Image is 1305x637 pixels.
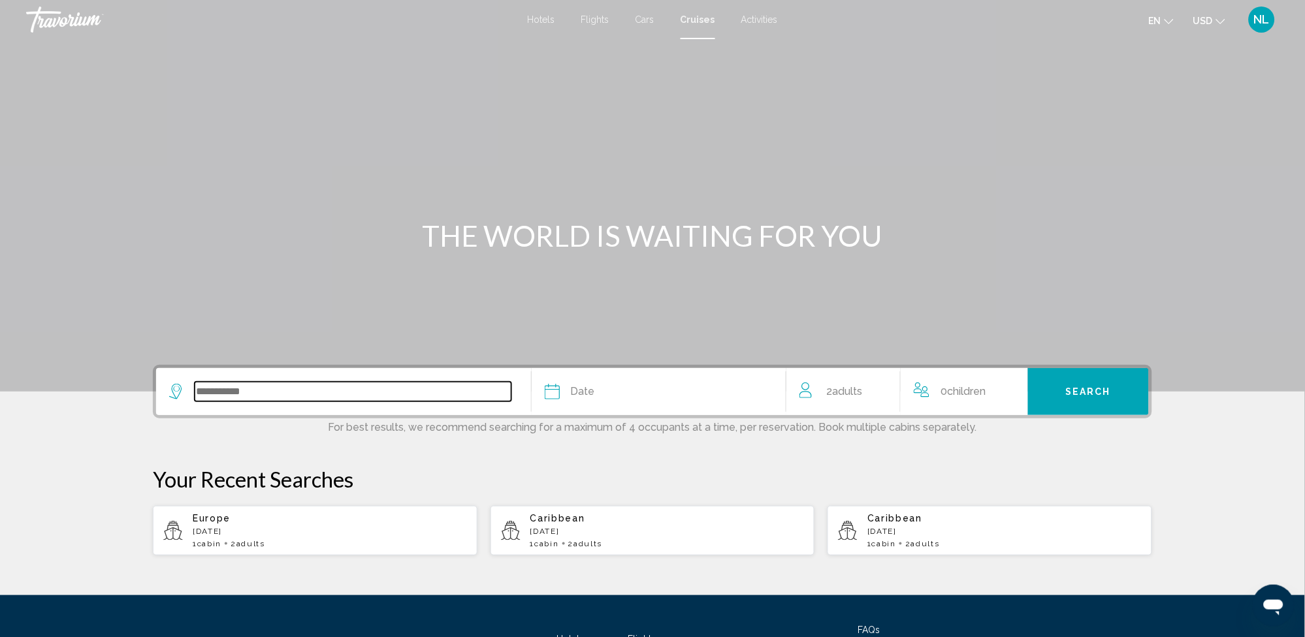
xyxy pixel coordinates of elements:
[1193,16,1213,26] span: USD
[872,539,896,548] span: cabin
[833,385,863,397] span: Adults
[530,539,559,548] span: 1
[828,505,1152,556] button: Caribbean[DATE]1cabin2Adults
[858,625,880,635] a: FAQs
[193,513,231,523] span: Europe
[570,382,594,401] span: Date
[1149,11,1174,30] button: Change language
[153,418,1152,433] p: For best results, we recommend searching for a maximum of 4 occupants at a time, per reservation....
[581,14,609,25] a: Flights
[1245,6,1279,33] button: User Menu
[1193,11,1225,30] button: Change currency
[681,14,715,25] a: Cruises
[905,539,940,548] span: 2
[867,539,896,548] span: 1
[193,539,221,548] span: 1
[941,382,986,401] span: 0
[491,505,815,556] button: Caribbean[DATE]1cabin2Adults
[786,368,1028,415] button: Travelers: 2 adults, 0 children
[948,385,986,397] span: Children
[741,14,778,25] a: Activities
[911,539,940,548] span: Adults
[231,539,265,548] span: 2
[530,527,805,536] p: [DATE]
[1253,585,1295,627] iframe: Button to launch messaging window
[26,7,515,33] a: Travorium
[1254,13,1270,26] span: NL
[573,539,602,548] span: Adults
[197,539,221,548] span: cabin
[236,539,265,548] span: Adults
[867,513,922,523] span: Caribbean
[636,14,654,25] a: Cars
[867,527,1142,536] p: [DATE]
[827,382,863,401] span: 2
[153,505,477,556] button: Europe[DATE]1cabin2Adults
[1149,16,1161,26] span: en
[1066,387,1112,397] span: Search
[568,539,603,548] span: 2
[545,368,773,415] button: Date
[534,539,558,548] span: cabin
[530,513,585,523] span: Caribbean
[408,219,897,253] h1: THE WORLD IS WAITING FOR YOU
[153,466,1152,492] p: Your Recent Searches
[156,368,1149,415] div: Search widget
[193,527,467,536] p: [DATE]
[1028,368,1149,415] button: Search
[528,14,555,25] a: Hotels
